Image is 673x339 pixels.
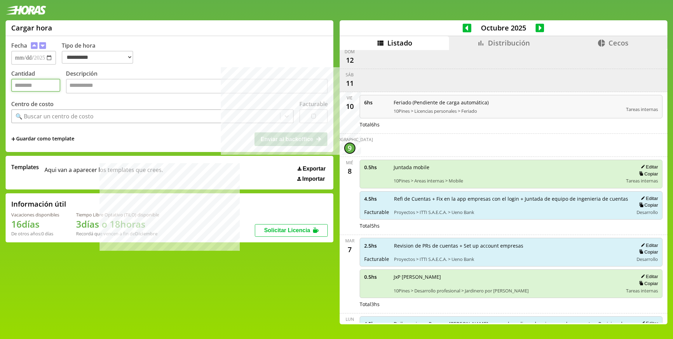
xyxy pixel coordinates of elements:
span: 0.5 hs [364,274,389,280]
span: Distribución [488,38,530,48]
span: Juntada mobile [394,164,621,171]
span: Proyectos > ITTI S.A.E.C.A. > Ueno Bank [394,256,629,262]
span: 6 hs [364,99,389,106]
h1: 3 días o 18 horas [76,218,159,230]
div: sáb [346,72,354,78]
span: Tareas internas [626,178,658,184]
span: 10Pines > Areas internas > Mobile [394,178,621,184]
div: Vacaciones disponibles [11,212,59,218]
button: Editar [639,320,658,326]
button: Copiar [637,249,658,255]
div: vie [347,95,353,101]
div: Total 3 hs [360,301,663,307]
img: logotipo [6,6,46,15]
div: 🔍 Buscar un centro de costo [15,112,94,120]
div: De otros años: 0 días [11,230,59,237]
button: Exportar [295,165,328,172]
select: Tipo de hora [62,51,133,64]
span: Refi de Cuentas + Fix en la app empresas con el login + Juntada de equipo de ingenieria de cuentas [394,195,629,202]
b: Diciembre [135,230,157,237]
label: Tipo de hora [62,42,139,65]
span: 10Pines > Desarrollo profesional > Jardinero por [PERSON_NAME] [394,288,621,294]
textarea: Descripción [66,79,328,94]
span: Importar [302,176,325,182]
label: Facturable [299,100,328,108]
span: Facturable [364,256,389,262]
div: 12 [344,55,355,66]
div: [DEMOGRAPHIC_DATA] [327,137,373,143]
input: Cantidad [11,79,60,92]
div: Total 5 hs [360,222,663,229]
button: Copiar [637,171,658,177]
label: Cantidad [11,70,66,95]
h1: 16 días [11,218,59,230]
div: mié [346,160,353,166]
span: Templates [11,163,39,171]
div: scrollable content [340,50,667,323]
div: mar [345,238,354,244]
span: Exportar [302,166,326,172]
span: 4.5 hs [364,320,389,327]
button: Editar [639,195,658,201]
div: lun [346,316,354,322]
div: Total 6 hs [360,121,663,128]
span: Solicitar Licencia [264,227,310,233]
span: Facturable [364,209,389,215]
span: JxP [PERSON_NAME] [394,274,621,280]
span: 10Pines > Licencias personales > Feriado [394,108,621,114]
span: Tareas internas [626,106,658,112]
span: Tareas internas [626,288,658,294]
button: Editar [639,164,658,170]
span: 0.5 hs [364,164,389,171]
div: 9 [344,143,355,154]
h2: Información útil [11,199,66,209]
span: 4.5 hs [364,195,389,202]
span: Aqui van a aparecer los templates que crees. [45,163,163,182]
label: Centro de costo [11,100,54,108]
span: Revision de PRs de cuentas + Set up account empresas [394,242,629,249]
span: 2.5 hs [364,242,389,249]
span: Octubre 2025 [471,23,536,33]
div: Recordá que vencen a fin de [76,230,159,237]
h1: Cargar hora [11,23,52,33]
div: 11 [344,78,355,89]
div: 7 [344,244,355,255]
span: Daily equipo + Reu con [PERSON_NAME] para onboarding a la microapp de accounts + Revision de PRs [394,320,629,334]
button: Editar [639,274,658,279]
div: Tiempo Libre Optativo (TiLO) disponible [76,212,159,218]
span: Feriado (Pendiente de carga automática) [394,99,621,106]
span: + [11,135,15,143]
span: Proyectos > ITTI S.A.E.C.A. > Ueno Bank [394,209,629,215]
div: dom [345,49,355,55]
span: Desarrollo [637,209,658,215]
label: Fecha [11,42,27,49]
span: Listado [387,38,412,48]
label: Descripción [66,70,328,95]
button: Solicitar Licencia [255,224,328,237]
span: Cecos [609,38,628,48]
div: 6 [344,322,355,333]
span: +Guardar como template [11,135,74,143]
button: Editar [639,242,658,248]
div: 8 [344,166,355,177]
span: Desarrollo [637,256,658,262]
button: Copiar [637,202,658,208]
div: 10 [344,101,355,112]
button: Copiar [637,281,658,286]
